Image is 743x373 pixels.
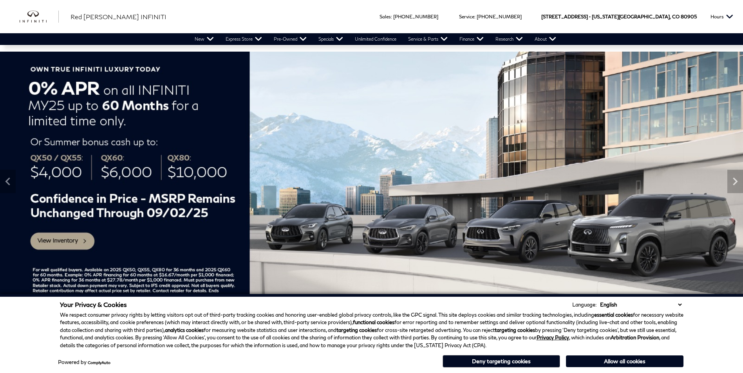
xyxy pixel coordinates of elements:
div: Language: [572,302,597,307]
div: Powered by [58,360,110,365]
strong: targeting cookies [336,327,377,333]
select: Language Select [598,301,683,308]
strong: essential cookies [594,312,633,318]
strong: Arbitration Provision [611,334,659,341]
a: Red [PERSON_NAME] INFINITI [71,12,166,22]
span: Your Privacy & Cookies [60,301,127,308]
span: Red [PERSON_NAME] INFINITI [71,13,166,20]
div: Next [727,170,743,193]
a: [PHONE_NUMBER] [393,14,438,20]
a: [STREET_ADDRESS] • [US_STATE][GEOGRAPHIC_DATA], CO 80905 [541,14,697,20]
a: infiniti [20,11,59,23]
a: Privacy Policy [537,334,569,341]
span: Sales [380,14,391,20]
a: About [529,33,562,45]
a: [PHONE_NUMBER] [477,14,522,20]
button: Deny targeting cookies [443,355,560,368]
a: ComplyAuto [88,360,110,365]
p: We respect consumer privacy rights by letting visitors opt out of third-party tracking cookies an... [60,311,683,350]
a: Unlimited Confidence [349,33,402,45]
img: INFINITI [20,11,59,23]
span: : [474,14,475,20]
strong: analytics cookies [165,327,204,333]
a: Service & Parts [402,33,454,45]
button: Allow all cookies [566,355,683,367]
a: Specials [313,33,349,45]
strong: targeting cookies [495,327,535,333]
strong: functional cookies [353,319,394,325]
nav: Main Navigation [189,33,562,45]
a: Finance [454,33,490,45]
a: New [189,33,220,45]
a: Express Store [220,33,268,45]
span: : [391,14,392,20]
a: Pre-Owned [268,33,313,45]
span: Service [459,14,474,20]
a: Research [490,33,529,45]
